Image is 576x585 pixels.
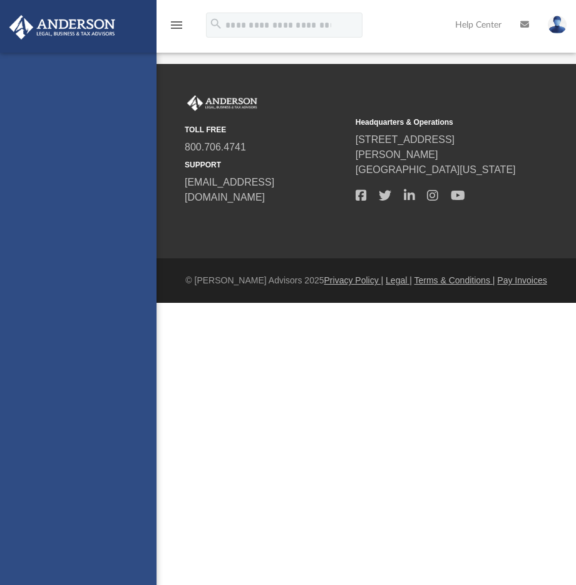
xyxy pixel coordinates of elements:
[6,15,119,40] img: Anderson Advisors Platinum Portal
[548,16,567,34] img: User Pic
[356,117,518,128] small: Headquarters & Operations
[185,177,274,203] a: [EMAIL_ADDRESS][DOMAIN_NAME]
[185,159,347,171] small: SUPPORT
[497,275,547,285] a: Pay Invoices
[185,95,260,112] img: Anderson Advisors Platinum Portal
[185,142,246,152] a: 800.706.4741
[386,275,412,285] a: Legal |
[209,17,223,31] i: search
[169,24,184,33] a: menu
[169,18,184,33] i: menu
[356,164,516,175] a: [GEOGRAPHIC_DATA][US_STATE]
[157,274,576,287] div: © [PERSON_NAME] Advisors 2025
[356,134,455,160] a: [STREET_ADDRESS][PERSON_NAME]
[324,275,384,285] a: Privacy Policy |
[414,275,495,285] a: Terms & Conditions |
[185,124,347,135] small: TOLL FREE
